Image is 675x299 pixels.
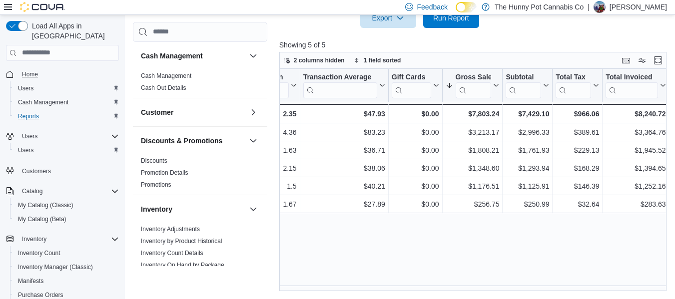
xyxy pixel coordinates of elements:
span: Cash Management [14,96,119,108]
div: Cash Management [133,70,267,98]
button: 2 columns hidden [280,54,349,66]
div: Total Invoiced [606,73,658,82]
button: Inventory Manager (Classic) [10,260,123,274]
a: Inventory Count [14,247,64,259]
span: Users [14,144,119,156]
span: Inventory Manager (Classic) [14,261,119,273]
a: Promotion Details [141,169,188,176]
button: Total Invoiced [606,73,666,98]
div: $283.63 [606,198,666,210]
span: Purchase Orders [18,291,63,299]
div: $32.64 [556,198,599,210]
span: Inventory by Product Historical [141,237,222,245]
div: $47.93 [303,108,385,120]
span: My Catalog (Beta) [14,213,119,225]
input: Dark Mode [456,2,477,12]
button: Discounts & Promotions [141,136,245,146]
span: Load All Apps in [GEOGRAPHIC_DATA] [28,21,119,41]
span: Promotion Details [141,169,188,177]
span: Reports [18,112,39,120]
button: Discounts & Promotions [247,135,259,147]
div: Gift Card Sales [392,73,431,98]
div: $83.23 [303,126,385,138]
button: Users [18,130,41,142]
span: Inventory Adjustments [141,225,200,233]
a: Discounts [141,157,167,164]
div: $1,945.52 [606,144,666,156]
span: Inventory [22,235,46,243]
div: $1,808.21 [445,144,499,156]
div: $1,176.51 [445,180,499,192]
span: Promotions [141,181,171,189]
a: Manifests [14,275,47,287]
button: Transaction Average [303,73,385,98]
div: 2.35 [217,108,296,120]
button: Customer [141,107,245,117]
span: Customers [22,167,51,175]
button: 1 field sorted [350,54,405,66]
button: Enter fullscreen [652,54,664,66]
span: Cash Out Details [141,84,186,92]
a: Users [14,144,37,156]
a: My Catalog (Classic) [14,199,77,211]
a: Home [18,68,42,80]
div: $1,125.91 [506,180,549,192]
button: Reports [10,109,123,123]
span: Inventory Count Details [141,249,203,257]
a: My Catalog (Beta) [14,213,70,225]
span: My Catalog (Classic) [14,199,119,211]
span: Catalog [22,187,42,195]
div: Gross Sales [455,73,491,82]
a: Inventory Adjustments [141,226,200,233]
span: Manifests [14,275,119,287]
span: Inventory Manager (Classic) [18,263,93,271]
button: Subtotal [506,73,549,98]
div: $146.39 [556,180,599,192]
button: Total Tax [556,73,599,98]
div: Transaction Average [303,73,377,82]
span: My Catalog (Beta) [18,215,66,223]
button: Cash Management [10,95,123,109]
div: Total Invoiced [606,73,658,98]
a: Cash Management [141,72,191,79]
span: Manifests [18,277,43,285]
p: Showing 5 of 5 [279,40,671,50]
div: $2,996.33 [506,126,549,138]
span: Discounts [141,157,167,165]
div: $168.29 [556,162,599,174]
div: $966.06 [556,108,599,120]
div: $250.99 [506,198,549,210]
span: Run Report [433,13,469,23]
div: $0.00 [392,180,439,192]
button: Display options [636,54,648,66]
div: 1.5 [217,180,296,192]
div: Qty Per Transaction [217,73,288,82]
span: Users [18,84,33,92]
button: Home [2,67,123,81]
button: Gross Sales [445,73,499,98]
h3: Discounts & Promotions [141,136,222,146]
button: My Catalog (Classic) [10,198,123,212]
a: Cash Out Details [141,84,186,91]
button: Inventory Count [10,246,123,260]
a: Promotions [141,181,171,188]
div: $7,429.10 [506,108,549,120]
div: $38.06 [303,162,385,174]
button: My Catalog (Beta) [10,212,123,226]
span: Inventory Count [18,249,60,257]
button: Inventory [247,203,259,215]
p: [PERSON_NAME] [610,1,667,13]
span: Cash Management [18,98,68,106]
div: Gross Sales [455,73,491,98]
div: Total Tax [556,73,591,98]
div: Subtotal [506,73,541,98]
div: $0.00 [392,126,439,138]
a: Reports [14,110,43,122]
div: $36.71 [303,144,385,156]
img: Cova [20,2,65,12]
div: Gift Cards [392,73,431,82]
div: 1.63 [217,144,296,156]
div: $256.75 [445,198,499,210]
div: $1,761.93 [506,144,549,156]
div: Kyle Billie [594,1,606,13]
